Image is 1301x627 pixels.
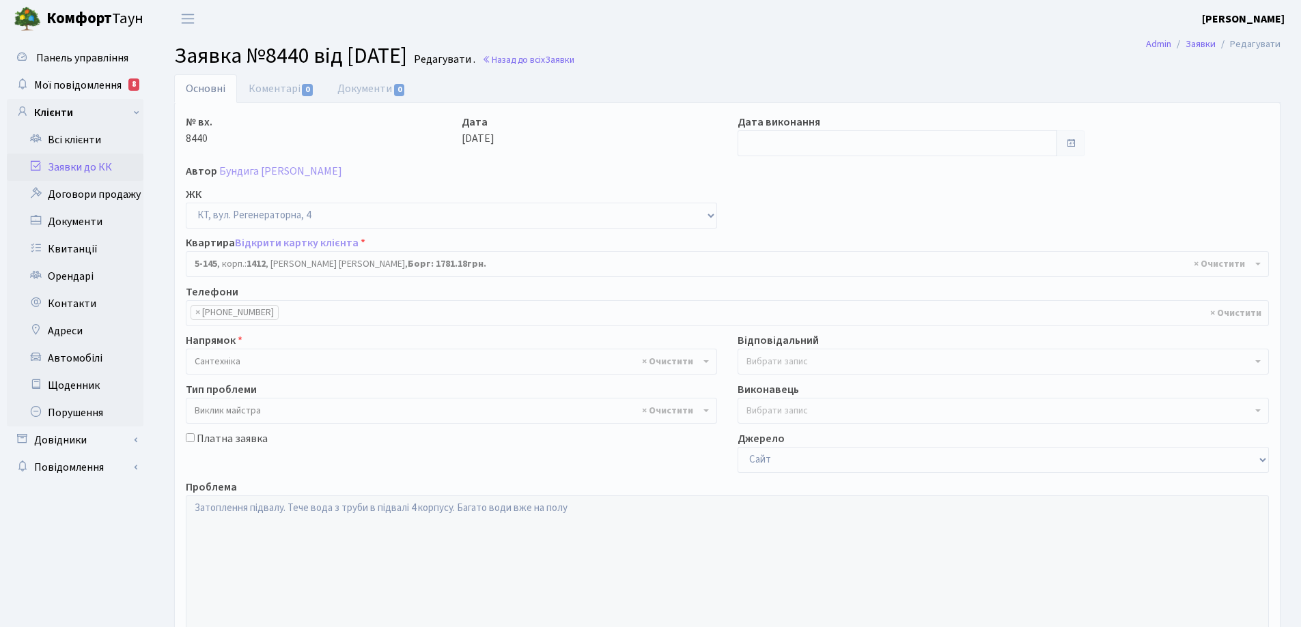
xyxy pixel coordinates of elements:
[186,251,1269,277] span: <b>5-145</b>, корп.: <b>1412</b>, Бундига Ірина Миколаївна, <b>Борг: 1781.18грн.</b>
[176,114,451,156] div: 8440
[186,332,242,349] label: Напрямок
[128,78,139,91] div: 8
[642,355,693,368] span: Видалити всі елементи
[186,479,237,495] label: Проблема
[738,431,785,447] label: Джерело
[186,398,717,424] span: Виклик майстра
[186,186,201,203] label: ЖК
[46,8,143,31] span: Таун
[7,263,143,290] a: Орендарі
[186,284,238,300] label: Телефони
[7,154,143,181] a: Заявки до КК
[186,163,217,179] label: Автор
[1186,37,1216,51] a: Заявки
[7,399,143,426] a: Порушення
[195,355,700,368] span: Сантехніка
[36,50,128,65] span: Панель управління
[408,257,486,271] b: Борг: 1781.18грн.
[195,404,700,418] span: Виклик майстра
[174,74,237,103] a: Основні
[195,257,217,271] b: 5-145
[7,235,143,263] a: Квитанції
[186,381,257,398] label: Тип проблеми
[195,257,1252,271] span: <b>5-145</b>, корп.: <b>1412</b>, Бундига Ірина Миколаївна, <b>Борг: 1781.18грн.</b>
[545,53,574,66] span: Заявки
[171,8,205,30] button: Переключити навігацію
[7,345,143,372] a: Автомобілі
[7,181,143,208] a: Договори продажу
[302,84,313,96] span: 0
[186,114,212,130] label: № вх.
[247,257,266,271] b: 1412
[394,84,405,96] span: 0
[186,235,365,251] label: Квартира
[14,5,41,33] img: logo.png
[411,53,475,66] small: Редагувати .
[7,208,143,235] a: Документи
[642,404,693,418] span: Видалити всі елементи
[219,164,342,179] a: Бундига [PERSON_NAME]
[7,290,143,317] a: Контакти
[738,114,820,130] label: Дата виконання
[191,305,279,320] li: (050) 351-65-57
[7,44,143,72] a: Панель управління
[237,74,326,103] a: Коментарі
[326,74,417,103] a: Документи
[174,40,407,72] span: Заявка №8440 від [DATE]
[1194,257,1245,271] span: Видалити всі елементи
[1216,37,1281,52] li: Редагувати
[462,114,488,130] label: Дата
[7,72,143,99] a: Мої повідомлення8
[186,349,717,375] span: Сантехніка
[7,372,143,399] a: Щоденник
[1146,37,1171,51] a: Admin
[7,126,143,154] a: Всі клієнти
[7,426,143,454] a: Довідники
[746,404,808,418] span: Вибрати запис
[197,431,268,447] label: Платна заявка
[235,235,359,250] a: Відкрити картку клієнта
[738,381,799,398] label: Виконавець
[7,99,143,126] a: Клієнти
[1202,11,1285,27] a: [PERSON_NAME]
[738,332,819,349] label: Відповідальний
[195,306,200,319] span: ×
[7,454,143,481] a: Повідомлення
[34,78,122,93] span: Мої повідомлення
[1125,30,1301,59] nav: breadcrumb
[7,317,143,345] a: Адреси
[451,114,727,156] div: [DATE]
[1202,12,1285,27] b: [PERSON_NAME]
[46,8,112,29] b: Комфорт
[482,53,574,66] a: Назад до всіхЗаявки
[1210,306,1261,320] span: Видалити всі елементи
[746,355,808,368] span: Вибрати запис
